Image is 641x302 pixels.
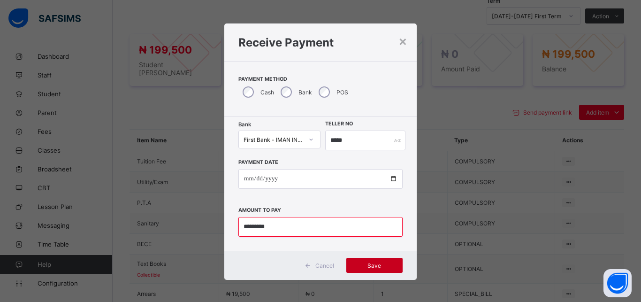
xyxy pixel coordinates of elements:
[238,121,251,128] span: Bank
[315,262,334,269] span: Cancel
[238,76,403,82] span: Payment Method
[244,136,303,143] div: First Bank - IMAN INTERNATIONAL SCHOOL & TEACHING HOSPITAL
[238,207,281,213] label: Amount to pay
[238,159,278,165] label: Payment Date
[238,36,403,49] h1: Receive Payment
[603,269,632,297] button: Open asap
[325,121,353,127] label: Teller No
[398,33,407,49] div: ×
[298,89,312,96] label: Bank
[260,89,274,96] label: Cash
[353,262,396,269] span: Save
[336,89,348,96] label: POS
